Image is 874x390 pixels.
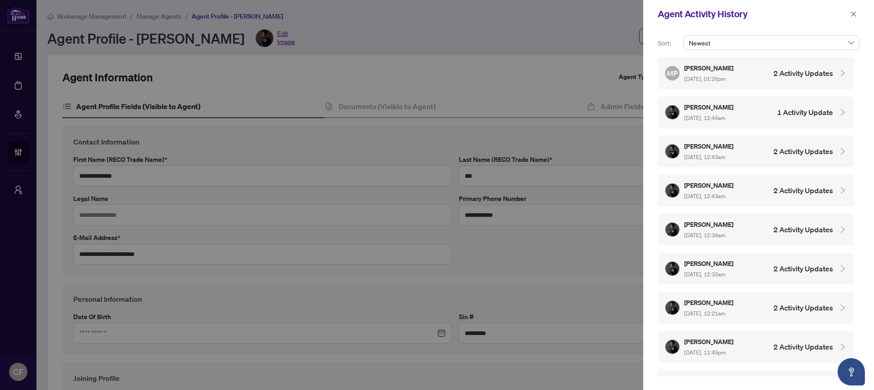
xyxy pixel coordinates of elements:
h5: [PERSON_NAME] [684,336,735,347]
span: collapsed [838,186,847,195]
span: [DATE], 01:26pm [684,75,726,82]
p: Sort: [658,38,680,48]
h4: 2 Activity Updates [773,224,833,235]
img: Profile Icon [666,145,679,158]
h5: [PERSON_NAME] [684,219,735,230]
h5: [PERSON_NAME] [684,63,735,73]
span: Newest [689,36,854,50]
h4: 2 Activity Updates [773,185,833,196]
span: collapsed [838,108,847,116]
h4: 2 Activity Updates [773,68,833,79]
div: Profile Icon[PERSON_NAME] [DATE], 12:43am2 Activity Updates [658,175,854,206]
span: collapsed [838,147,847,155]
span: [DATE], 11:49pm [684,349,726,356]
span: [DATE], 12:34am [684,232,725,239]
div: Profile Icon[PERSON_NAME] [DATE], 12:33am2 Activity Updates [658,253,854,285]
span: [DATE], 12:44am [684,115,725,121]
div: Profile Icon[PERSON_NAME] [DATE], 12:43am2 Activity Updates [658,135,854,167]
span: [DATE], 12:21am [684,310,725,317]
h5: [PERSON_NAME] [684,141,735,151]
span: MP [667,67,677,79]
h4: 2 Activity Updates [773,146,833,157]
div: Agent Activity History [658,7,848,21]
span: close [850,11,857,17]
h5: [PERSON_NAME] [684,375,735,386]
h5: [PERSON_NAME] [684,102,735,112]
span: collapsed [838,69,847,77]
h4: 2 Activity Updates [773,263,833,274]
div: Profile Icon[PERSON_NAME] [DATE], 12:34am2 Activity Updates [658,214,854,245]
img: Profile Icon [666,223,679,236]
h5: [PERSON_NAME] [684,297,735,308]
h5: [PERSON_NAME] [684,258,735,269]
span: collapsed [838,265,847,273]
img: Profile Icon [666,340,679,354]
img: Profile Icon [666,301,679,315]
img: Profile Icon [666,105,679,119]
button: Open asap [838,358,865,385]
span: collapsed [838,304,847,312]
div: MP[PERSON_NAME] [DATE], 01:26pm2 Activity Updates [658,57,854,89]
h4: 2 Activity Updates [773,341,833,352]
img: Profile Icon [666,184,679,197]
div: Profile Icon[PERSON_NAME] [DATE], 12:21am2 Activity Updates [658,292,854,324]
span: [DATE], 12:43am [684,193,725,200]
h4: 2 Activity Updates [773,302,833,313]
h4: 1 Activity Update [777,107,833,118]
span: [DATE], 12:43am [684,154,725,160]
span: [DATE], 12:33am [684,271,725,278]
div: Profile Icon[PERSON_NAME] [DATE], 11:49pm2 Activity Updates [658,331,854,363]
span: collapsed [838,225,847,234]
img: Profile Icon [666,262,679,275]
div: Profile Icon[PERSON_NAME] [DATE], 12:44am1 Activity Update [658,96,854,128]
h5: [PERSON_NAME] [684,180,735,190]
span: collapsed [838,343,847,351]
